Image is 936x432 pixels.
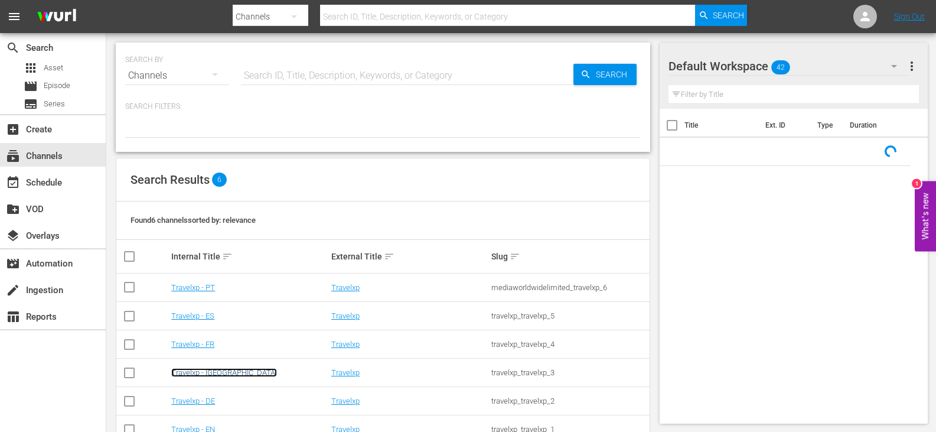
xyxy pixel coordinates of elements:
[771,55,790,80] span: 42
[331,283,360,292] a: Travelxp
[510,251,520,262] span: sort
[384,251,394,262] span: sort
[843,109,914,142] th: Duration
[591,64,637,85] span: Search
[24,79,38,93] span: Episode
[491,340,648,349] div: travelxp_travelxp_4
[171,368,277,377] a: Travelxp - [GEOGRAPHIC_DATA]
[6,256,20,271] span: Automation
[44,62,63,74] span: Asset
[6,122,20,137] span: Create
[171,283,215,292] a: Travelxp - PT
[24,61,38,75] span: Asset
[6,176,20,190] span: Schedule
[331,249,488,264] div: External Title
[695,5,747,26] button: Search
[684,109,759,142] th: Title
[810,109,843,142] th: Type
[713,5,744,26] span: Search
[491,249,648,264] div: Slug
[6,310,20,324] span: Reports
[6,41,20,55] span: Search
[915,181,936,251] button: Open Feedback Widget
[912,178,921,188] div: 1
[7,9,21,24] span: menu
[131,216,256,225] span: Found 6 channels sorted by: relevance
[758,109,810,142] th: Ext. ID
[491,397,648,405] div: travelxp_travelxp_2
[573,64,637,85] button: Search
[331,368,360,377] a: Travelxp
[125,102,641,112] p: Search Filters:
[491,283,648,292] div: mediaworldwidelimited_travelxp_6
[668,50,909,83] div: Default Workspace
[491,311,648,320] div: travelxp_travelxp_5
[171,249,328,264] div: Internal Title
[331,340,360,349] a: Travelxp
[491,368,648,377] div: travelxp_travelxp_3
[6,149,20,163] span: Channels
[894,12,925,21] a: Sign Out
[331,311,360,320] a: Travelxp
[222,251,233,262] span: sort
[171,311,214,320] a: Travelxp - ES
[212,173,227,187] span: 6
[6,283,20,297] span: Ingestion
[28,3,85,31] img: ans4CAIJ8jUAAAAAAAAAAAAAAAAAAAAAAAAgQb4GAAAAAAAAAAAAAAAAAAAAAAAAJMjXAAAAAAAAAAAAAAAAAAAAAAAAgAT5G...
[171,397,215,405] a: Travelxp - DE
[44,80,70,92] span: Episode
[24,97,38,111] span: Series
[44,98,65,110] span: Series
[905,52,919,80] button: more_vert
[905,59,919,73] span: more_vert
[125,59,229,92] div: Channels
[6,202,20,216] span: VOD
[131,173,210,187] span: Search Results
[331,397,360,405] a: Travelxp
[6,229,20,243] span: Overlays
[171,340,214,349] a: Travelxp - FR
